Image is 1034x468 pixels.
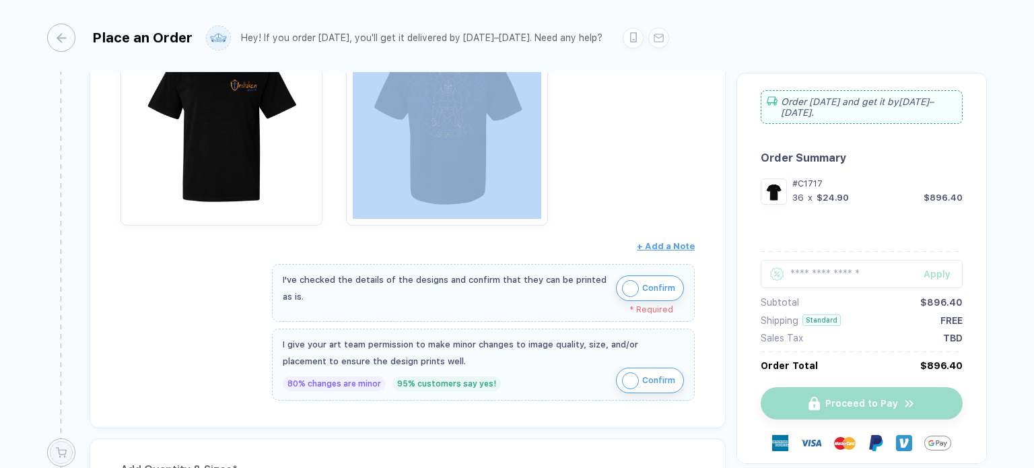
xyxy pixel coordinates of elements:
[283,376,386,391] div: 80% changes are minor
[834,432,856,454] img: master-card
[622,372,639,389] img: icon
[92,30,193,46] div: Place an Order
[943,333,963,343] div: TBD
[642,370,675,391] span: Confirm
[616,275,684,301] button: iconConfirm
[924,269,963,279] div: Apply
[817,193,849,203] div: $24.90
[764,182,784,201] img: 2cc7ae88-33d8-4d57-8a6e-ff758bd3f367_nt_front_1757864487785.jpg
[907,260,963,288] button: Apply
[761,152,963,164] div: Order Summary
[896,435,912,451] img: Venmo
[761,360,818,371] div: Order Total
[127,23,316,211] img: 2cc7ae88-33d8-4d57-8a6e-ff758bd3f367_nt_front_1757864487785.jpg
[761,315,798,326] div: Shipping
[616,368,684,393] button: iconConfirm
[637,241,695,251] span: + Add a Note
[637,236,695,257] button: + Add a Note
[283,271,609,305] div: I've checked the details of the designs and confirm that they can be printed as is.
[642,277,675,299] span: Confirm
[392,376,501,391] div: 95% customers say yes!
[920,297,963,308] div: $896.40
[772,435,788,451] img: express
[207,26,230,50] img: user profile
[802,314,841,326] div: Standard
[800,432,822,454] img: visa
[868,435,884,451] img: Paypal
[761,297,799,308] div: Subtotal
[283,336,684,370] div: I give your art team permission to make minor changes to image quality, size, and/or placement to...
[792,178,963,189] div: #C1717
[761,90,963,124] div: Order [DATE] and get it by [DATE]–[DATE] .
[920,360,963,371] div: $896.40
[924,193,963,203] div: $896.40
[622,280,639,297] img: icon
[761,333,803,343] div: Sales Tax
[924,430,951,457] img: GPay
[940,315,963,326] div: FREE
[792,193,804,203] div: 36
[353,23,541,211] img: 2cc7ae88-33d8-4d57-8a6e-ff758bd3f367_nt_back_1757864487788.jpg
[241,32,602,44] div: Hey! If you order [DATE], you'll get it delivered by [DATE]–[DATE]. Need any help?
[806,193,814,203] div: x
[283,305,673,314] div: * Required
